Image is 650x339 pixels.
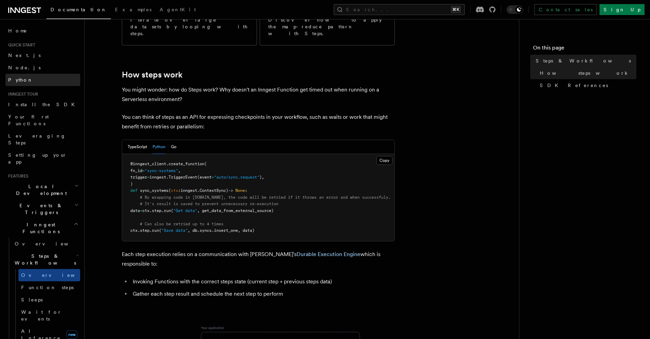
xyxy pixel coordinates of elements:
li: Invoking Functions with the correct steps state (current step + previous steps data) [131,277,395,286]
span: Your first Functions [8,114,49,126]
button: Steps & Workflows [12,250,80,269]
span: . [161,208,164,213]
span: = [140,208,142,213]
a: Your first Functions [5,111,80,130]
a: How steps work [537,67,636,79]
li: Gather each step result and schedule the next step to perform [131,289,395,299]
span: @inngest_client [130,161,166,166]
a: Sign Up [600,4,645,15]
span: "sync-systems" [145,168,178,173]
a: Wait for events [18,306,80,325]
span: "auto/sync.request" [214,175,259,180]
a: Sleeps [18,294,80,306]
a: Overview [18,269,80,281]
a: SDK References [537,79,636,91]
kbd: ⌘K [451,6,461,13]
button: Events & Triggers [5,199,80,218]
p: You can think of steps as an API for expressing checkpoints in your workflow, such as waits or wo... [122,112,395,131]
span: run [164,208,171,213]
span: trigger [130,175,147,180]
span: Local Development [5,183,74,197]
span: ContextSync) [200,188,228,193]
button: Go [171,140,176,154]
a: Durable Execution Engine [297,251,360,257]
span: step [140,228,149,233]
span: Overview [15,241,85,246]
span: inngest. [149,175,169,180]
span: "Save data" [161,228,188,233]
span: Node.js [8,65,41,70]
span: (event [197,175,212,180]
p: Iterate over large datasets by looping with steps. [130,16,248,37]
a: Documentation [46,2,111,19]
a: Install the SDK [5,98,80,111]
span: = [212,175,214,180]
a: Function steps [18,281,80,294]
span: : [178,188,180,193]
span: , get_data_from_external_source) [197,208,274,213]
h4: On this page [533,44,636,55]
span: None [235,188,245,193]
span: ctx [171,188,178,193]
span: -> [228,188,233,193]
span: Steps & Workflows [536,57,631,64]
span: Home [8,27,27,34]
span: Events & Triggers [5,202,74,216]
span: ctx [142,208,149,213]
span: Setting up your app [8,152,67,165]
span: . [197,188,200,193]
span: TriggerEvent [169,175,197,180]
span: , db.syncs.insert_one, data) [188,228,255,233]
span: ( [169,188,171,193]
span: . [166,161,169,166]
span: ( [171,208,173,213]
span: def [130,188,138,193]
span: Quick start [5,42,35,48]
p: Discover how to apply the map-reduce pattern with Steps. [268,16,386,37]
span: = [147,175,149,180]
a: Leveraging Steps [5,130,80,149]
span: , [178,168,180,173]
span: : [245,188,247,193]
span: create_function [169,161,204,166]
span: step [152,208,161,213]
span: ) [130,182,133,186]
a: AgentKit [156,2,200,18]
span: # By wrapping code in [DOMAIN_NAME], the code will be retried if it throws an error and when succ... [140,195,391,200]
button: Inngest Functions [5,218,80,238]
span: AgentKit [160,7,196,12]
a: Examples [111,2,156,18]
span: Wait for events [21,309,62,322]
button: Search...⌘K [334,4,465,15]
a: Python [5,74,80,86]
span: . [149,208,152,213]
a: How steps work [122,70,183,80]
span: Inngest tour [5,91,38,97]
a: Steps & Workflows [533,55,636,67]
span: Python [8,77,33,83]
p: You might wonder: how do Steps work? Why doesn't an Inngest Function get timed out when running o... [122,85,395,104]
span: data [130,208,140,213]
a: Contact sales [534,4,597,15]
span: Documentation [50,7,107,12]
span: . [138,228,140,233]
span: = [142,168,145,173]
button: Toggle dark mode [507,5,523,14]
span: How steps work [540,70,630,76]
a: Home [5,25,80,37]
span: ( [204,161,207,166]
span: Function steps [21,285,74,290]
span: # It's result is saved to prevent unnecessary re-execution [140,201,278,206]
span: run [152,228,159,233]
span: Install the SDK [8,102,79,107]
span: SDK References [540,82,608,89]
a: Node.js [5,61,80,74]
button: Copy [376,156,392,165]
span: Features [5,173,28,179]
a: Next.js [5,49,80,61]
button: TypeScript [128,140,147,154]
span: Leveraging Steps [8,133,66,145]
button: Local Development [5,180,80,199]
span: Examples [115,7,151,12]
span: new [66,330,77,339]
